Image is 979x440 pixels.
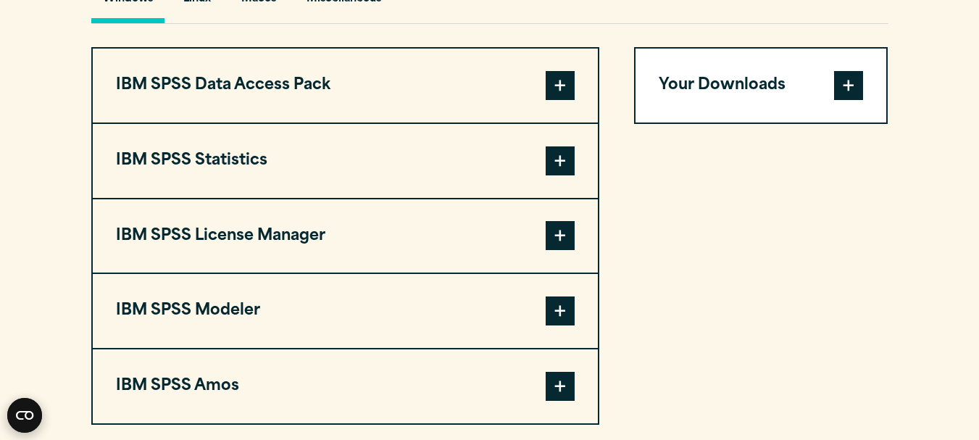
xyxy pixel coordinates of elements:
button: IBM SPSS Modeler [93,274,598,348]
button: IBM SPSS Data Access Pack [93,49,598,123]
button: IBM SPSS License Manager [93,199,598,273]
button: IBM SPSS Statistics [93,124,598,198]
button: Your Downloads [636,49,887,123]
button: Open CMP widget [7,398,42,433]
button: IBM SPSS Amos [93,349,598,423]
